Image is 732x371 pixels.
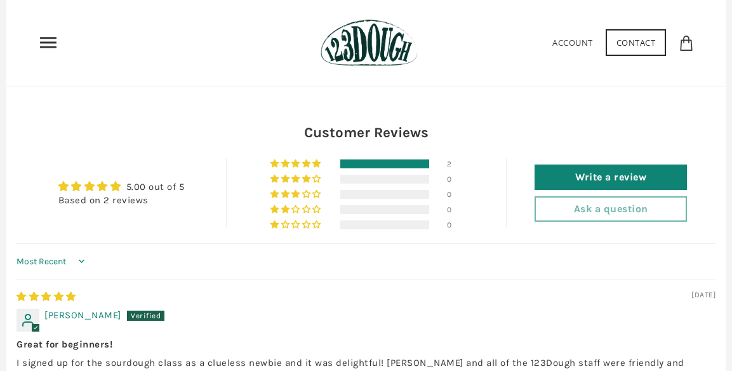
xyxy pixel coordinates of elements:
[58,194,185,207] div: Based on 2 reviews
[126,181,185,192] a: 5.00 out of 5
[17,123,715,143] h2: Customer Reviews
[17,249,88,274] select: Sort dropdown
[17,338,715,351] b: Great for beginners!
[691,290,715,300] span: [DATE]
[606,29,667,56] a: Contact
[535,165,687,190] a: Write a review
[321,19,418,67] img: 123Dough Bakery
[270,159,323,168] div: 100% (2) reviews with 5 star rating
[535,196,687,222] a: Ask a question
[552,37,593,48] a: Account
[58,179,185,194] div: Average rating is 5.00 stars
[38,32,58,53] nav: Primary
[17,291,76,302] span: 5 star review
[44,309,121,321] span: [PERSON_NAME]
[447,159,462,168] div: 2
